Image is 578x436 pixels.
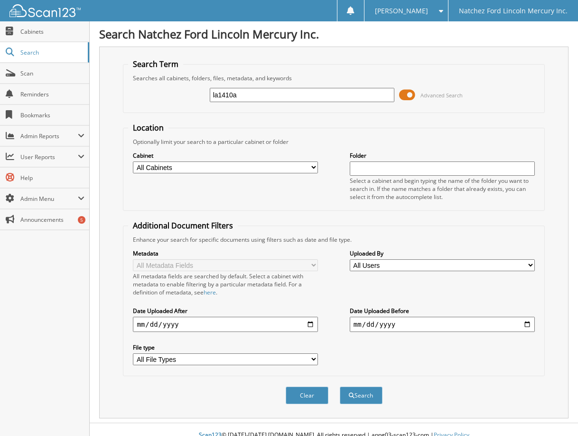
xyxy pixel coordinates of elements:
[459,8,568,14] span: Natchez Ford Lincoln Mercury Inc.
[350,317,535,332] input: end
[133,317,318,332] input: start
[128,236,539,244] div: Enhance your search for specific documents using filters such as date and file type.
[340,387,382,404] button: Search
[133,307,318,315] label: Date Uploaded After
[20,90,84,98] span: Reminders
[133,249,318,257] label: Metadata
[20,174,84,182] span: Help
[350,307,535,315] label: Date Uploaded Before
[128,123,168,133] legend: Location
[350,249,535,257] label: Uploaded By
[133,152,318,160] label: Cabinet
[20,48,83,57] span: Search
[20,111,84,119] span: Bookmarks
[128,138,539,146] div: Optionally limit your search to a particular cabinet or folder
[9,4,81,17] img: scan123-logo-white.svg
[531,390,578,436] iframe: Chat Widget
[375,8,428,14] span: [PERSON_NAME]
[99,26,569,42] h1: Search Natchez Ford Lincoln Mercury Inc.
[20,132,78,140] span: Admin Reports
[20,69,84,77] span: Scan
[20,153,78,161] span: User Reports
[420,92,463,99] span: Advanced Search
[286,387,328,404] button: Clear
[133,272,318,296] div: All metadata fields are searched by default. Select a cabinet with metadata to enable filtering b...
[128,74,539,82] div: Searches all cabinets, folders, files, metadata, and keywords
[204,288,216,296] a: here
[128,220,238,231] legend: Additional Document Filters
[20,195,78,203] span: Admin Menu
[20,216,84,224] span: Announcements
[128,59,183,69] legend: Search Term
[133,343,318,351] label: File type
[78,216,85,224] div: 5
[20,28,84,36] span: Cabinets
[350,177,535,201] div: Select a cabinet and begin typing the name of the folder you want to search in. If the name match...
[350,152,535,160] label: Folder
